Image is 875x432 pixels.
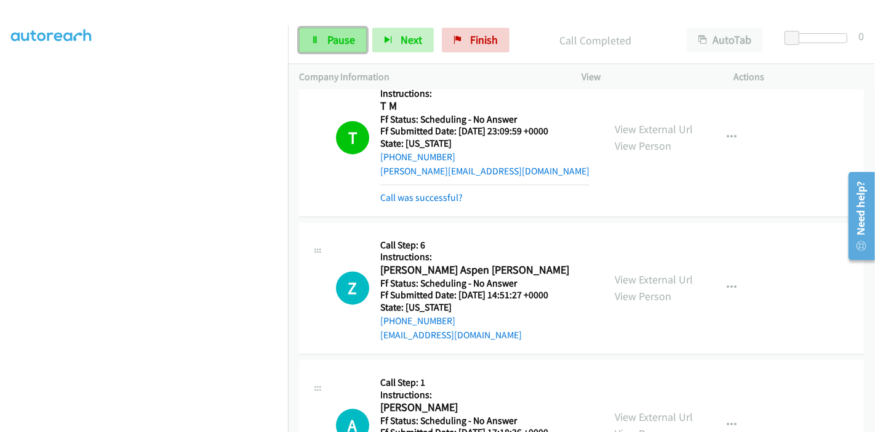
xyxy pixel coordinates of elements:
[581,70,712,84] p: View
[380,151,455,163] a: [PHONE_NUMBER]
[380,401,548,415] h2: [PERSON_NAME]
[380,239,569,251] h5: Call Step: 6
[380,277,569,290] h5: Ff Status: Scheduling - No Answer
[840,167,875,265] iframe: Resource Center
[401,33,422,47] span: Next
[380,263,569,277] h2: [PERSON_NAME] Aspen [PERSON_NAME]
[336,271,369,304] h1: Z
[327,33,355,47] span: Pause
[615,289,671,303] a: View Person
[380,315,455,327] a: [PHONE_NUMBER]
[470,33,498,47] span: Finish
[380,415,548,427] h5: Ff Status: Scheduling - No Answer
[615,139,671,153] a: View Person
[380,389,548,401] h5: Instructions:
[380,113,589,126] h5: Ff Status: Scheduling - No Answer
[336,121,369,154] h1: T
[380,88,589,100] h5: Instructions:
[687,28,763,52] button: AutoTab
[791,33,847,43] div: Delay between calls (in seconds)
[380,192,463,203] a: Call was successful?
[380,125,589,137] h5: Ff Submitted Date: [DATE] 23:09:59 +0000
[380,377,548,389] h5: Call Step: 1
[336,271,369,304] div: The call is yet to be attempted
[734,70,865,84] p: Actions
[372,28,434,52] button: Next
[858,28,864,44] div: 0
[299,28,367,52] a: Pause
[380,165,589,177] a: [PERSON_NAME][EMAIL_ADDRESS][DOMAIN_NAME]
[442,28,509,52] a: Finish
[526,32,665,49] p: Call Completed
[615,410,693,424] a: View External Url
[615,122,693,136] a: View External Url
[380,251,569,263] h5: Instructions:
[380,301,569,314] h5: State: [US_STATE]
[380,137,589,150] h5: State: [US_STATE]
[615,272,693,287] a: View External Url
[380,329,522,341] a: [EMAIL_ADDRESS][DOMAIN_NAME]
[380,99,589,113] h2: T M
[299,70,559,84] p: Company Information
[380,289,569,301] h5: Ff Submitted Date: [DATE] 14:51:27 +0000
